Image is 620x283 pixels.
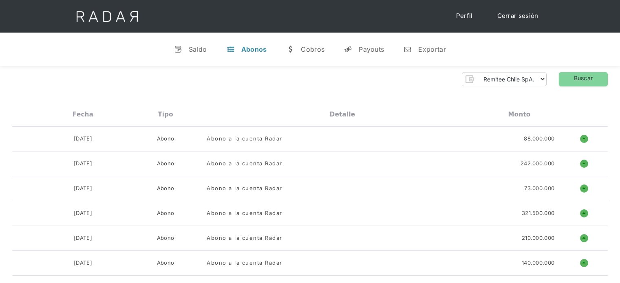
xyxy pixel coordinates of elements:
h1: o [580,160,588,168]
div: [DATE] [74,234,92,242]
a: Buscar [559,72,608,86]
div: Abono a la cuenta Radar [207,259,282,267]
h1: o [580,209,588,217]
div: [DATE] [74,259,92,267]
h1: o [580,184,588,193]
div: v [174,45,182,53]
div: [DATE] [74,135,92,143]
div: [DATE] [74,160,92,168]
div: 73.000.000 [524,184,554,193]
h1: o [580,259,588,267]
div: Abono [157,184,174,193]
div: Abono a la cuenta Radar [207,184,282,193]
a: Cerrar sesión [489,8,547,24]
div: [DATE] [74,209,92,217]
div: Abono [157,259,174,267]
h1: o [580,135,588,143]
div: Tipo [158,111,173,118]
div: 242.000.000 [521,160,554,168]
div: Abono a la cuenta Radar [207,234,282,242]
div: Abono a la cuenta Radar [207,135,282,143]
div: [DATE] [74,184,92,193]
div: Abono [157,209,174,217]
div: n [404,45,412,53]
a: Perfil [448,8,481,24]
div: 210.000.000 [522,234,554,242]
div: Abono a la cuenta Radar [207,160,282,168]
div: Fecha [73,111,93,118]
h1: o [580,234,588,242]
div: 88.000.000 [524,135,554,143]
div: Exportar [418,45,446,53]
div: Abono a la cuenta Radar [207,209,282,217]
div: Payouts [359,45,384,53]
div: Abono [157,160,174,168]
form: Form [462,72,547,86]
div: y [344,45,352,53]
div: w [286,45,294,53]
div: Saldo [189,45,207,53]
div: Abonos [241,45,267,53]
div: Cobros [301,45,324,53]
div: Abono [157,135,174,143]
div: Monto [508,111,531,118]
div: 140.000.000 [522,259,554,267]
div: t [227,45,235,53]
div: Detalle [330,111,355,118]
div: Abono [157,234,174,242]
div: 321.500.000 [522,209,554,217]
